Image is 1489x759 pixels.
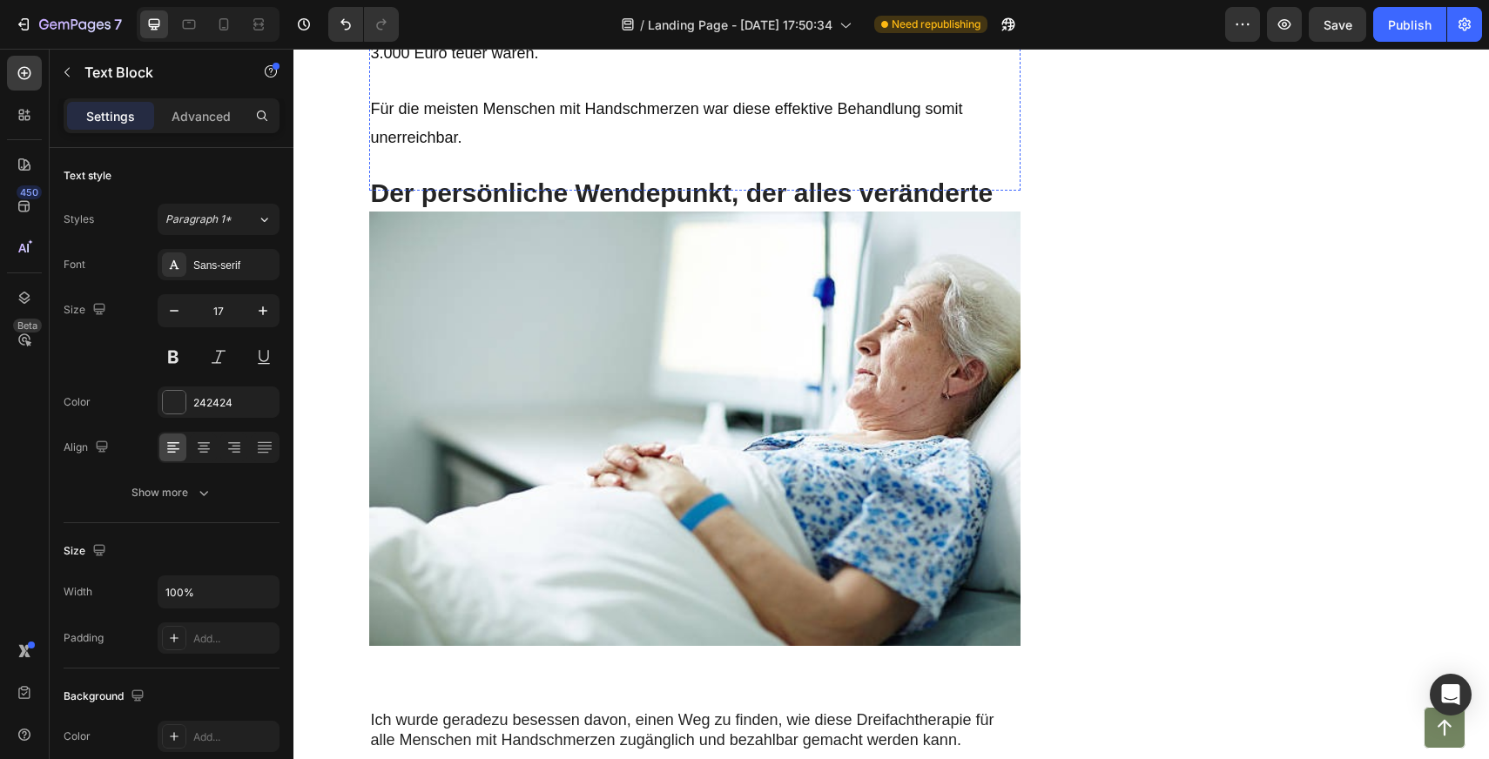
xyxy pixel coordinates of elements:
div: Background [64,685,148,709]
div: Undo/Redo [328,7,399,42]
div: Width [64,584,92,600]
div: Color [64,729,91,744]
div: Align [64,436,112,460]
div: Size [64,299,110,322]
span: Paragraph 1* [165,212,232,227]
div: Beta [13,319,42,332]
div: 242424 [193,395,275,411]
input: Auto [158,576,279,608]
button: Show more [64,477,280,508]
span: Need republishing [892,17,980,32]
div: Open Intercom Messenger [1430,674,1472,715]
div: Styles [64,212,94,227]
button: Save [1309,7,1366,42]
p: Advanced [172,107,231,125]
p: Settings [86,107,135,125]
span: / [640,16,644,34]
div: Color [64,394,91,410]
span: Save [1324,17,1352,32]
div: Add... [193,631,275,647]
div: Text style [64,168,111,184]
span: Landing Page - [DATE] 17:50:34 [648,16,832,34]
div: Sans-serif [193,258,275,273]
p: Text Block [84,62,232,83]
div: Show more [131,484,212,501]
div: Padding [64,630,104,646]
div: 450 [17,185,42,199]
div: Font [64,257,85,272]
button: Paragraph 1* [158,204,280,235]
button: 7 [7,7,130,42]
div: Publish [1388,16,1432,34]
iframe: Design area [293,49,1489,759]
div: Add... [193,729,275,745]
p: 7 [114,14,122,35]
div: Size [64,540,110,563]
button: Publish [1373,7,1446,42]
